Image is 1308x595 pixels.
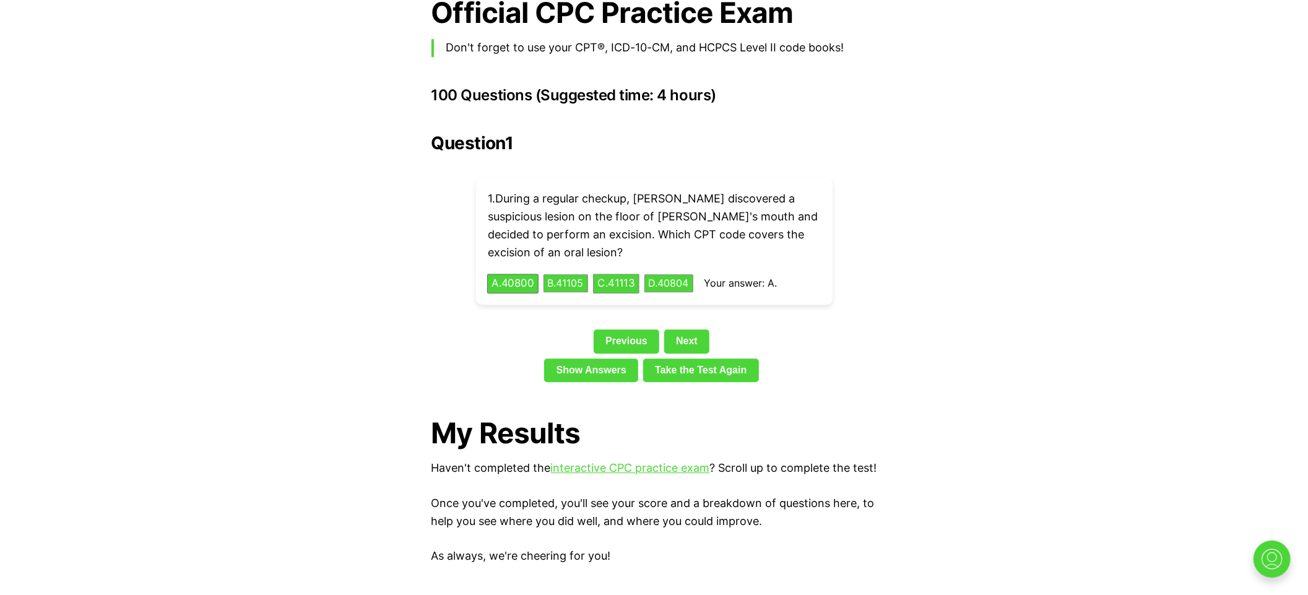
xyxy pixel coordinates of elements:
[594,329,659,353] a: Previous
[488,190,820,261] p: 1 . During a regular checkup, [PERSON_NAME] discovered a suspicious lesion on the floor of [PERSO...
[431,417,877,450] h1: My Results
[643,358,759,382] a: Take the Test Again
[544,274,588,293] button: B.41105
[644,274,693,293] button: D.40804
[431,87,877,104] h3: 100 Questions (Suggested time: 4 hours)
[431,495,877,531] p: Once you've completed, you'll see your score and a breakdown of questions here, to help you see w...
[431,547,877,565] p: As always, we're cheering for you!
[431,39,877,57] blockquote: Don't forget to use your CPT®, ICD-10-CM, and HCPCS Level II code books!
[551,461,710,474] a: interactive CPC practice exam
[431,133,877,153] h2: Question 1
[704,277,777,289] span: Your answer: A.
[593,274,639,293] button: C.41113
[1243,534,1308,595] iframe: portal-trigger
[544,358,638,382] a: Show Answers
[431,459,877,477] p: Haven't completed the ? Scroll up to complete the test!
[487,274,539,293] button: A.40800
[664,329,709,353] a: Next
